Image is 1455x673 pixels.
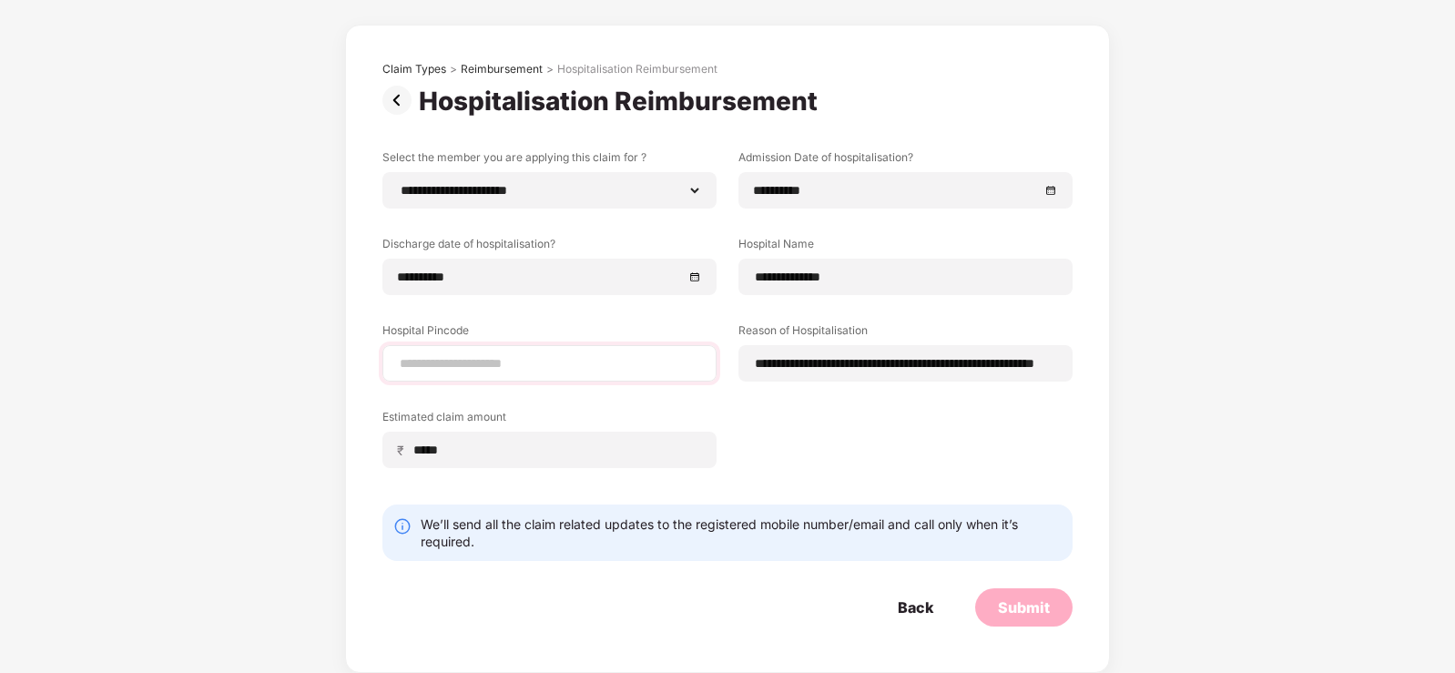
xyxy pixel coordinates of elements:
label: Estimated claim amount [382,409,717,432]
div: We’ll send all the claim related updates to the registered mobile number/email and call only when... [421,515,1062,550]
label: Hospital Pincode [382,322,717,345]
img: svg+xml;base64,PHN2ZyBpZD0iSW5mby0yMHgyMCIgeG1sbnM9Imh0dHA6Ly93d3cudzMub3JnLzIwMDAvc3ZnIiB3aWR0aD... [393,517,412,535]
div: > [546,62,554,76]
div: > [450,62,457,76]
span: ₹ [397,442,412,459]
div: Back [898,597,933,617]
label: Reason of Hospitalisation [738,322,1073,345]
div: Hospitalisation Reimbursement [419,86,825,117]
label: Hospital Name [738,236,1073,259]
label: Select the member you are applying this claim for ? [382,149,717,172]
div: Hospitalisation Reimbursement [557,62,717,76]
label: Discharge date of hospitalisation? [382,236,717,259]
div: Submit [998,597,1050,617]
label: Admission Date of hospitalisation? [738,149,1073,172]
div: Reimbursement [461,62,543,76]
div: Claim Types [382,62,446,76]
img: svg+xml;base64,PHN2ZyBpZD0iUHJldi0zMngzMiIgeG1sbnM9Imh0dHA6Ly93d3cudzMub3JnLzIwMDAvc3ZnIiB3aWR0aD... [382,86,419,115]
